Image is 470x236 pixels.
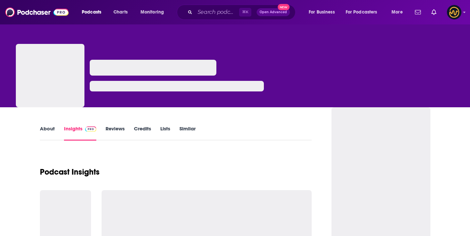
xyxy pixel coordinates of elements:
[341,7,387,17] button: open menu
[179,125,196,141] a: Similar
[40,125,55,141] a: About
[5,6,69,18] img: Podchaser - Follow, Share and Rate Podcasts
[304,7,343,17] button: open menu
[447,5,461,19] img: User Profile
[136,7,172,17] button: open menu
[85,126,97,132] img: Podchaser Pro
[412,7,423,18] a: Show notifications dropdown
[160,125,170,141] a: Lists
[260,11,287,14] span: Open Advanced
[64,125,97,141] a: InsightsPodchaser Pro
[257,8,290,16] button: Open AdvancedNew
[239,8,251,17] span: ⌘ K
[183,5,302,20] div: Search podcasts, credits, & more...
[447,5,461,19] span: Logged in as LowerStreet
[40,167,100,177] h1: Podcast Insights
[77,7,110,17] button: open menu
[109,7,132,17] a: Charts
[195,7,239,17] input: Search podcasts, credits, & more...
[346,8,377,17] span: For Podcasters
[392,8,403,17] span: More
[278,4,290,10] span: New
[113,8,128,17] span: Charts
[82,8,101,17] span: Podcasts
[429,7,439,18] a: Show notifications dropdown
[387,7,411,17] button: open menu
[106,125,125,141] a: Reviews
[141,8,164,17] span: Monitoring
[134,125,151,141] a: Credits
[447,5,461,19] button: Show profile menu
[309,8,335,17] span: For Business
